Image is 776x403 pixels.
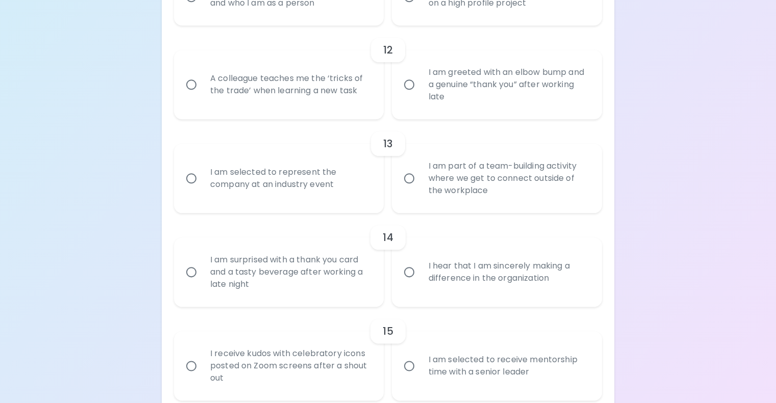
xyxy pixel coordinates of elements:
[202,241,379,303] div: I am surprised with a thank you card and a tasty beverage after working a late night
[383,323,393,339] h6: 15
[174,25,602,119] div: choice-group-check
[383,136,393,152] h6: 13
[420,341,596,390] div: I am selected to receive mentorship time with a senior leader
[202,154,379,203] div: I am selected to represent the company at an industry event
[174,307,602,400] div: choice-group-check
[420,248,596,297] div: I hear that I am sincerely making a difference in the organization
[202,60,379,109] div: A colleague teaches me the ‘tricks of the trade’ when learning a new task
[383,42,393,58] h6: 12
[420,148,596,209] div: I am part of a team-building activity where we get to connect outside of the workplace
[202,335,379,396] div: I receive kudos with celebratory icons posted on Zoom screens after a shout out
[174,213,602,307] div: choice-group-check
[174,119,602,213] div: choice-group-check
[420,54,596,115] div: I am greeted with an elbow bump and a genuine “thank you” after working late
[383,229,393,246] h6: 14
